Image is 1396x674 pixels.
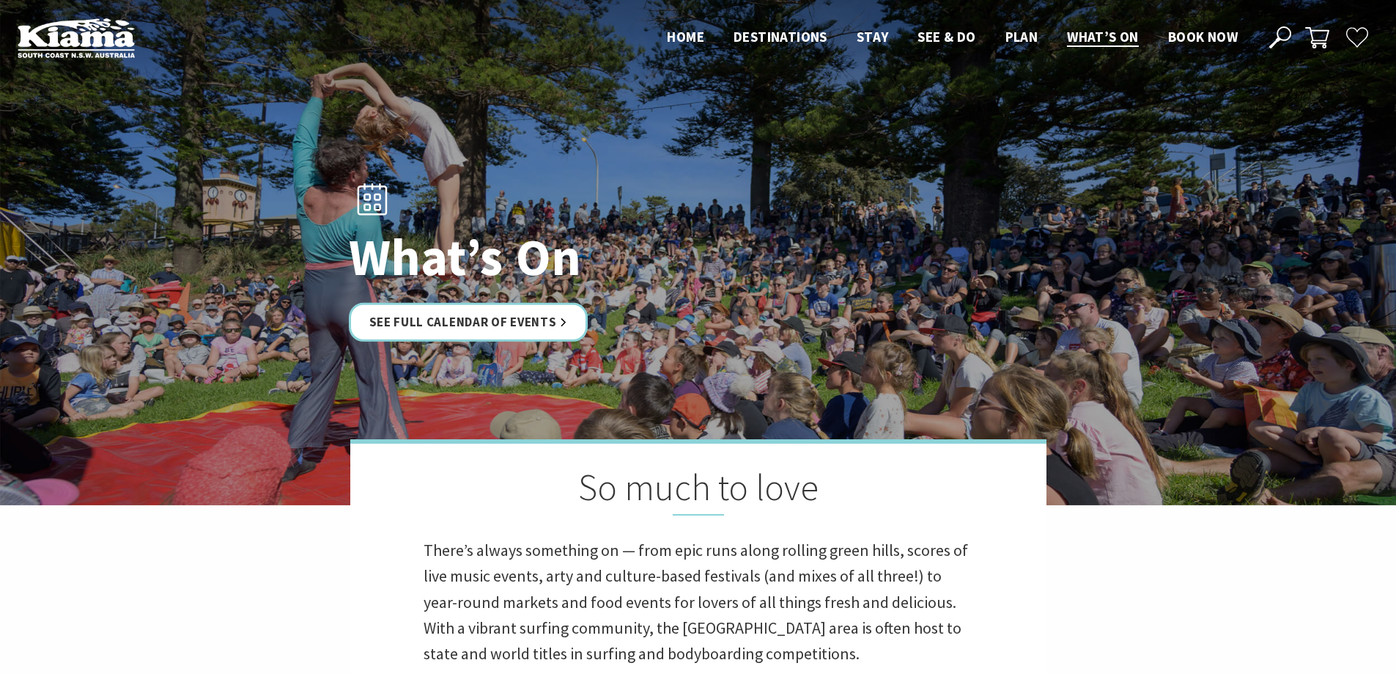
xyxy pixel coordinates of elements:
span: Stay [857,28,889,45]
span: See & Do [917,28,975,45]
span: Plan [1005,28,1038,45]
h1: What’s On [349,229,763,285]
span: What’s On [1067,28,1139,45]
span: Book now [1168,28,1238,45]
h2: So much to love [424,466,973,516]
span: Home [667,28,704,45]
p: There’s always something on — from epic runs along rolling green hills, scores of live music even... [424,538,973,667]
span: Destinations [734,28,827,45]
nav: Main Menu [652,26,1252,50]
a: See Full Calendar of Events [349,303,588,342]
img: Kiama Logo [18,18,135,58]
